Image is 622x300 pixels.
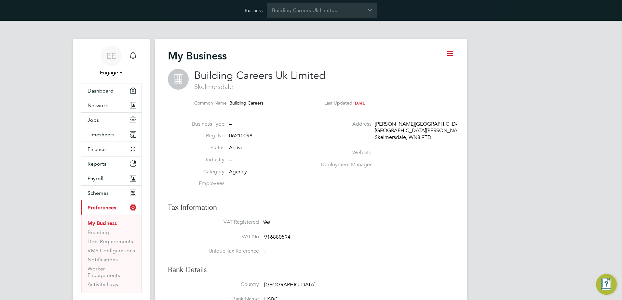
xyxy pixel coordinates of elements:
[81,200,142,215] button: Preferences
[375,121,437,128] div: [PERSON_NAME][GEOGRAPHIC_DATA] [GEOGRAPHIC_DATA],
[88,190,109,196] span: Schemes
[245,7,263,13] label: Business
[264,248,266,255] span: -
[596,274,617,295] button: Engage Resource Center
[168,265,454,275] h3: Bank Details
[317,149,372,156] label: Website
[81,215,142,293] div: Preferences
[194,219,259,226] label: VAT Registered
[88,256,118,263] a: Notifications
[194,100,227,106] label: Common Name
[88,117,99,123] span: Jobs
[317,161,372,168] label: Deployment Manager
[88,102,108,108] span: Network
[81,171,142,185] button: Payroll
[264,234,291,240] span: 916880594
[263,219,270,226] span: Yes
[88,229,109,235] a: Branding
[194,233,259,240] label: VAT No
[229,169,247,175] span: Agency
[324,100,352,106] label: Last Updated
[189,132,224,139] label: Reg. No
[88,175,103,181] span: Payroll
[88,247,135,254] a: VMS Configurations
[376,149,378,156] span: -
[189,156,224,163] label: Industry
[81,45,142,77] a: EEEngage E
[194,82,448,91] span: Skelmersdale
[189,169,224,175] label: Category
[81,156,142,171] button: Reports
[88,205,116,211] span: Preferences
[229,156,232,163] span: –
[168,49,227,62] h2: My Business
[229,121,232,127] span: –
[229,180,232,187] span: –
[81,98,142,112] button: Network
[354,100,367,106] span: [DATE]
[194,69,326,82] span: Building Careers Uk Limited
[88,238,133,244] a: Doc. Requirements
[189,144,224,151] label: Status
[194,281,259,288] label: Country
[81,69,142,77] span: Engage E
[81,186,142,200] button: Schemes
[375,127,437,134] div: [GEOGRAPHIC_DATA][PERSON_NAME]
[88,88,114,94] span: Dashboard
[264,281,316,288] span: [GEOGRAPHIC_DATA]
[106,52,116,60] span: EE
[376,161,379,168] span: –
[88,266,120,278] a: Worker Engagements
[229,132,252,139] span: 06210098
[81,142,142,156] button: Finance
[375,134,437,141] div: Skelmersdale, WN8 9TD
[189,180,224,187] label: Employees
[229,100,264,106] span: Building Careers
[189,121,224,128] label: Business Type
[88,161,106,167] span: Reports
[194,248,259,255] label: Unique Tax Reference
[88,281,118,287] a: Activity Logs
[168,203,454,212] h3: Tax Information
[81,127,142,142] button: Timesheets
[81,113,142,127] button: Jobs
[317,121,372,128] label: Address
[88,220,117,226] a: My Business
[81,83,142,98] a: Dashboard
[88,146,106,152] span: Finance
[229,144,244,151] span: Active
[88,131,115,138] span: Timesheets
